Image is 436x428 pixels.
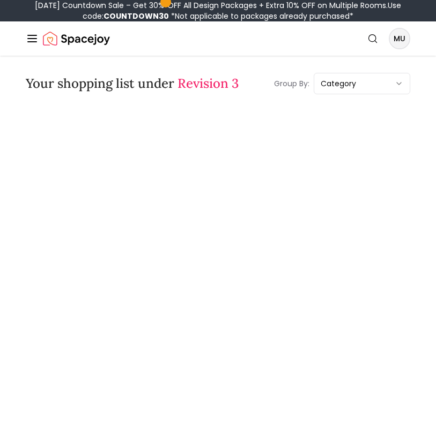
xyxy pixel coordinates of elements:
[26,75,239,92] h3: Your shopping list under
[389,28,410,49] button: MU
[169,11,353,21] span: *Not applicable to packages already purchased*
[26,21,410,56] nav: Global
[104,11,169,21] b: COUNTDOWN30
[43,28,110,49] a: Spacejoy
[390,29,409,48] span: MU
[274,78,309,89] p: Group By:
[43,28,110,49] img: Spacejoy Logo
[178,75,239,92] span: Revision 3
